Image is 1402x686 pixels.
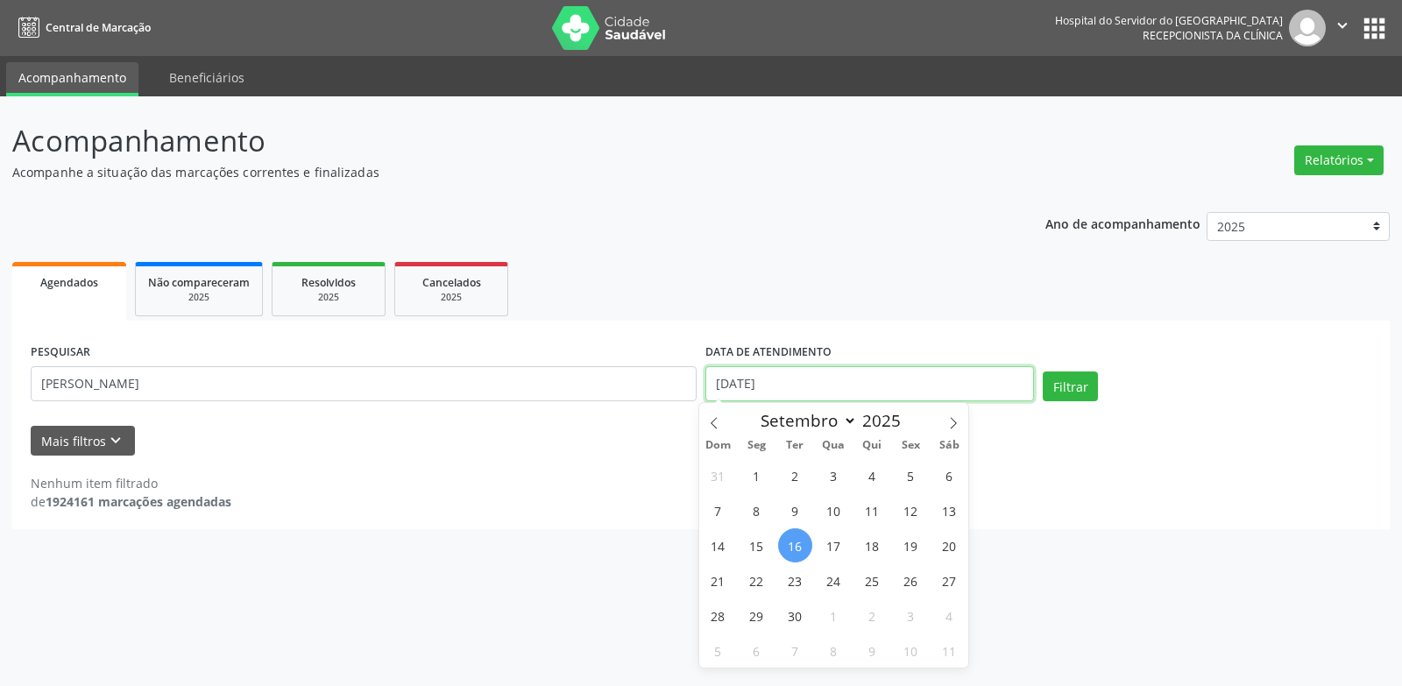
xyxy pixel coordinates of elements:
span: Cancelados [422,275,481,290]
span: Outubro 2, 2025 [855,598,889,633]
span: Setembro 1, 2025 [740,458,774,492]
span: Setembro 25, 2025 [855,563,889,598]
div: de [31,492,231,511]
span: Sex [891,440,930,451]
span: Setembro 22, 2025 [740,563,774,598]
button: Mais filtroskeyboard_arrow_down [31,426,135,456]
span: Setembro 16, 2025 [778,528,812,562]
span: Outubro 1, 2025 [817,598,851,633]
p: Ano de acompanhamento [1045,212,1200,234]
span: Agosto 31, 2025 [701,458,735,492]
span: Resolvidos [301,275,356,290]
span: Não compareceram [148,275,250,290]
span: Setembro 20, 2025 [932,528,967,562]
p: Acompanhamento [12,119,976,163]
button: apps [1359,13,1390,44]
span: Setembro 13, 2025 [932,493,967,527]
span: Central de Marcação [46,20,151,35]
p: Acompanhe a situação das marcações correntes e finalizadas [12,163,976,181]
a: Acompanhamento [6,62,138,96]
span: Outubro 11, 2025 [932,633,967,668]
input: Year [857,409,915,432]
div: 2025 [148,291,250,304]
span: Setembro 3, 2025 [817,458,851,492]
input: Selecione um intervalo [705,366,1034,401]
span: Outubro 8, 2025 [817,633,851,668]
span: Setembro 2, 2025 [778,458,812,492]
select: Month [753,408,858,433]
span: Sáb [930,440,968,451]
span: Setembro 14, 2025 [701,528,735,562]
span: Setembro 12, 2025 [894,493,928,527]
span: Setembro 27, 2025 [932,563,967,598]
span: Setembro 24, 2025 [817,563,851,598]
button:  [1326,10,1359,46]
span: Qua [814,440,853,451]
span: Setembro 29, 2025 [740,598,774,633]
span: Seg [737,440,775,451]
a: Central de Marcação [12,13,151,42]
label: PESQUISAR [31,339,90,366]
span: Agendados [40,275,98,290]
div: Hospital do Servidor do [GEOGRAPHIC_DATA] [1055,13,1283,28]
span: Setembro 10, 2025 [817,493,851,527]
img: img [1289,10,1326,46]
input: Nome, código do beneficiário ou CPF [31,366,697,401]
span: Setembro 4, 2025 [855,458,889,492]
span: Dom [699,440,738,451]
span: Setembro 15, 2025 [740,528,774,562]
span: Outubro 7, 2025 [778,633,812,668]
span: Setembro 11, 2025 [855,493,889,527]
span: Recepcionista da clínica [1143,28,1283,43]
span: Setembro 9, 2025 [778,493,812,527]
span: Setembro 19, 2025 [894,528,928,562]
span: Setembro 5, 2025 [894,458,928,492]
button: Filtrar [1043,371,1098,401]
span: Outubro 4, 2025 [932,598,967,633]
label: DATA DE ATENDIMENTO [705,339,832,366]
a: Beneficiários [157,62,257,93]
button: Relatórios [1294,145,1384,175]
i: keyboard_arrow_down [106,431,125,450]
span: Outubro 3, 2025 [894,598,928,633]
span: Outubro 5, 2025 [701,633,735,668]
span: Setembro 17, 2025 [817,528,851,562]
span: Setembro 23, 2025 [778,563,812,598]
span: Setembro 8, 2025 [740,493,774,527]
span: Setembro 7, 2025 [701,493,735,527]
span: Setembro 28, 2025 [701,598,735,633]
strong: 1924161 marcações agendadas [46,493,231,510]
i:  [1333,16,1352,35]
span: Outubro 10, 2025 [894,633,928,668]
span: Outubro 6, 2025 [740,633,774,668]
span: Setembro 26, 2025 [894,563,928,598]
div: Nenhum item filtrado [31,474,231,492]
span: Ter [775,440,814,451]
span: Setembro 6, 2025 [932,458,967,492]
span: Setembro 21, 2025 [701,563,735,598]
div: 2025 [285,291,372,304]
span: Setembro 30, 2025 [778,598,812,633]
span: Outubro 9, 2025 [855,633,889,668]
span: Setembro 18, 2025 [855,528,889,562]
div: 2025 [407,291,495,304]
span: Qui [853,440,891,451]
